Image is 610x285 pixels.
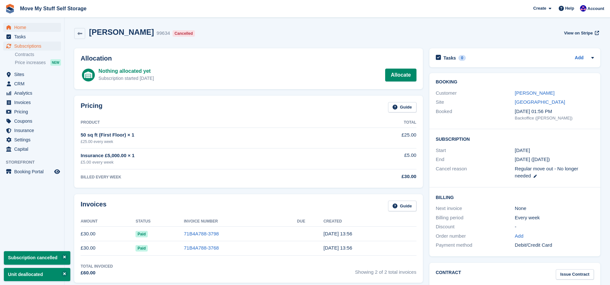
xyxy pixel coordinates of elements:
span: Tasks [14,32,53,41]
th: Invoice Number [184,216,297,227]
h2: Contract [436,269,461,280]
a: Price increases NEW [15,59,61,66]
a: Contracts [15,52,61,58]
div: Every week [515,214,594,222]
a: menu [3,145,61,154]
div: Total Invoiced [81,263,113,269]
div: Customer [436,90,515,97]
a: Allocate [385,69,416,81]
h2: Booking [436,80,594,85]
h2: Pricing [81,102,103,113]
a: Guide [388,201,416,211]
span: Capital [14,145,53,154]
div: Payment method [436,242,515,249]
span: Showing 2 of 2 total invoices [355,263,416,277]
div: End [436,156,515,163]
p: Subscription cancelled [4,251,70,264]
div: Nothing allocated yet [98,67,154,75]
a: Guide [388,102,416,113]
div: Cancel reason [436,165,515,180]
div: £25.00 every week [81,139,344,145]
span: Paid [135,231,147,237]
div: Cancelled [173,30,195,37]
div: Start [436,147,515,154]
td: £30.00 [81,227,135,241]
div: 50 sq ft (First Floor) × 1 [81,131,344,139]
div: Backoffice ([PERSON_NAME]) [515,115,594,121]
a: menu [3,98,61,107]
a: 71B4A788-3768 [184,245,219,251]
time: 2025-08-02 12:56:31 UTC [324,245,352,251]
a: menu [3,23,61,32]
span: Analytics [14,89,53,98]
a: 71B4A788-3798 [184,231,219,236]
a: menu [3,135,61,144]
span: Pricing [14,107,53,116]
span: Booking Portal [14,167,53,176]
div: Subscription started [DATE] [98,75,154,82]
a: menu [3,42,61,51]
span: Account [587,5,604,12]
th: Product [81,118,344,128]
th: Due [297,216,324,227]
span: Home [14,23,53,32]
a: menu [3,107,61,116]
a: Add [515,233,524,240]
h2: Invoices [81,201,106,211]
div: £60.00 [81,269,113,277]
div: £30.00 [344,173,416,180]
span: Create [533,5,546,12]
span: Subscriptions [14,42,53,51]
a: menu [3,117,61,126]
div: Discount [436,223,515,231]
div: Order number [436,233,515,240]
div: Next invoice [436,205,515,212]
th: Total [344,118,416,128]
div: None [515,205,594,212]
h2: Subscription [436,136,594,142]
span: Settings [14,135,53,144]
div: [DATE] 01:56 PM [515,108,594,115]
time: 2025-08-09 12:56:38 UTC [324,231,352,236]
a: menu [3,32,61,41]
h2: Tasks [444,55,456,61]
h2: [PERSON_NAME] [89,28,154,36]
span: Storefront [6,159,64,166]
img: stora-icon-8386f47178a22dfd0bd8f6a31ec36ba5ce8667c1dd55bd0f319d3a0aa187defe.svg [5,4,15,14]
div: NEW [50,59,61,66]
a: Add [575,54,584,62]
div: Debit/Credit Card [515,242,594,249]
a: Move My Stuff Self Storage [17,3,89,14]
td: £5.00 [344,148,416,169]
a: Issue Contract [556,269,594,280]
th: Created [324,216,416,227]
p: Unit deallocated [4,268,70,281]
span: CRM [14,79,53,88]
div: BILLED EVERY WEEK [81,174,344,180]
a: menu [3,70,61,79]
div: Billing period [436,214,515,222]
a: menu [3,126,61,135]
th: Amount [81,216,135,227]
a: View on Stripe [561,28,600,38]
div: - [515,223,594,231]
a: Preview store [53,168,61,176]
span: Regular move out - No longer needed [515,166,578,179]
h2: Allocation [81,55,416,62]
div: £5.00 every week [81,159,344,166]
td: £25.00 [344,128,416,148]
span: Invoices [14,98,53,107]
td: £30.00 [81,241,135,255]
span: Insurance [14,126,53,135]
a: menu [3,89,61,98]
img: Jade Whetnall [580,5,586,12]
span: Price increases [15,60,46,66]
div: Site [436,99,515,106]
span: Coupons [14,117,53,126]
a: menu [3,167,61,176]
h2: Billing [436,194,594,200]
time: 2025-08-01 23:00:00 UTC [515,147,530,154]
div: 99634 [156,30,170,37]
th: Status [135,216,184,227]
span: Sites [14,70,53,79]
